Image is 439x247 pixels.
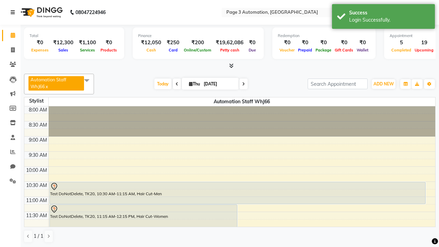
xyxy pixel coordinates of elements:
[27,137,48,144] div: 9:00 AM
[373,81,394,86] span: ADD NEW
[138,39,164,47] div: ₹12,050
[34,233,43,240] span: 1 / 1
[413,39,435,47] div: 19
[57,48,70,52] span: Sales
[24,97,48,105] div: Stylist
[78,48,97,52] span: Services
[355,48,370,52] span: Wallet
[27,106,48,114] div: 8:00 AM
[27,121,48,129] div: 8:30 AM
[314,48,333,52] span: Package
[29,39,50,47] div: ₹0
[349,9,430,16] div: Success
[31,77,66,89] span: Automation Staff WhJ66
[182,48,213,52] span: Online/Custom
[50,39,76,47] div: ₹12,300
[390,48,413,52] span: Completed
[413,48,435,52] span: Upcoming
[99,39,119,47] div: ₹0
[278,48,296,52] span: Voucher
[213,39,246,47] div: ₹19,62,086
[45,84,48,89] a: x
[17,3,64,22] img: logo
[50,182,425,204] div: Test DoNotDelete, TK20, 10:30 AM-11:15 AM, Hair Cut-Men
[99,48,119,52] span: Products
[247,48,258,52] span: Due
[182,39,213,47] div: ₹200
[164,39,182,47] div: ₹250
[390,39,413,47] div: 5
[29,33,119,39] div: Total
[138,33,258,39] div: Finance
[349,16,430,24] div: Login Successfully.
[218,48,241,52] span: Petty cash
[246,39,258,47] div: ₹0
[25,212,48,219] div: 11:30 AM
[25,197,48,204] div: 11:00 AM
[75,3,106,22] b: 08047224946
[187,81,202,86] span: Thu
[333,39,355,47] div: ₹0
[202,79,236,89] input: 2025-10-02
[296,39,314,47] div: ₹0
[278,39,296,47] div: ₹0
[25,182,48,189] div: 10:30 AM
[308,79,368,89] input: Search Appointment
[296,48,314,52] span: Prepaid
[145,48,158,52] span: Cash
[278,33,370,39] div: Redemption
[27,152,48,159] div: 9:30 AM
[76,39,99,47] div: ₹1,100
[167,48,179,52] span: Card
[314,39,333,47] div: ₹0
[333,48,355,52] span: Gift Cards
[50,205,237,234] div: Test DoNotDelete, TK20, 11:15 AM-12:15 PM, Hair Cut-Women
[355,39,370,47] div: ₹0
[49,97,436,106] span: Automation Staff WhJ66
[29,48,50,52] span: Expenses
[372,79,395,89] button: ADD NEW
[25,167,48,174] div: 10:00 AM
[154,79,171,89] span: Today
